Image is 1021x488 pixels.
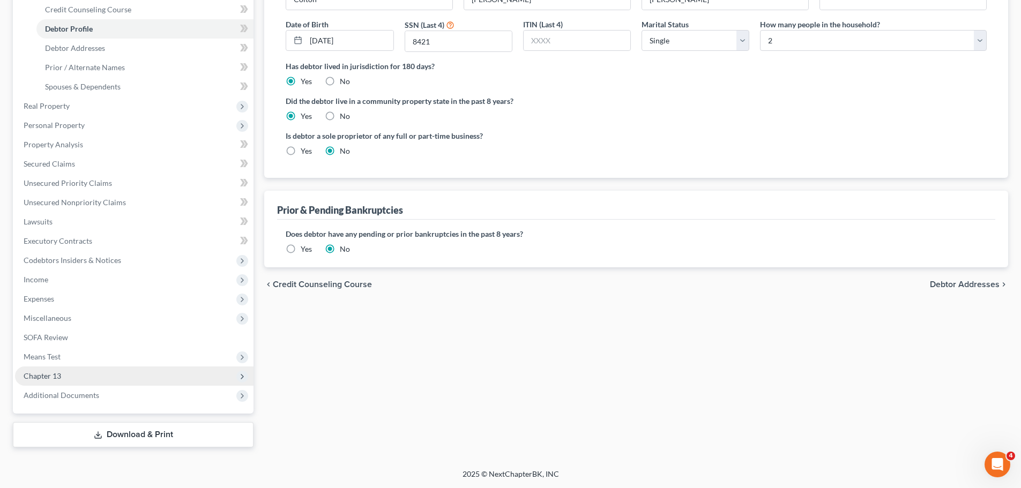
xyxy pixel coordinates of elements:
[24,236,92,245] span: Executory Contracts
[45,24,93,33] span: Debtor Profile
[45,63,125,72] span: Prior / Alternate Names
[15,135,254,154] a: Property Analysis
[760,19,880,30] label: How many people in the household?
[45,5,131,14] span: Credit Counseling Course
[524,31,630,51] input: XXXX
[24,159,75,168] span: Secured Claims
[24,294,54,303] span: Expenses
[24,333,68,342] span: SOFA Review
[24,217,53,226] span: Lawsuits
[301,76,312,87] label: Yes
[1000,280,1008,289] i: chevron_right
[523,19,563,30] label: ITIN (Last 4)
[930,280,1000,289] span: Debtor Addresses
[24,352,61,361] span: Means Test
[24,101,70,110] span: Real Property
[15,193,254,212] a: Unsecured Nonpriority Claims
[36,58,254,77] a: Prior / Alternate Names
[15,231,254,251] a: Executory Contracts
[24,391,99,400] span: Additional Documents
[340,76,350,87] label: No
[301,111,312,122] label: Yes
[24,140,83,149] span: Property Analysis
[405,19,444,31] label: SSN (Last 4)
[1007,452,1015,460] span: 4
[277,204,403,216] div: Prior & Pending Bankruptcies
[340,146,350,156] label: No
[36,39,254,58] a: Debtor Addresses
[301,146,312,156] label: Yes
[205,469,816,488] div: 2025 © NextChapterBK, INC
[264,280,273,289] i: chevron_left
[24,121,85,130] span: Personal Property
[642,19,689,30] label: Marital Status
[930,280,1008,289] button: Debtor Addresses chevron_right
[15,154,254,174] a: Secured Claims
[24,256,121,265] span: Codebtors Insiders & Notices
[340,111,350,122] label: No
[15,212,254,231] a: Lawsuits
[985,452,1010,477] iframe: Intercom live chat
[286,228,987,239] label: Does debtor have any pending or prior bankruptcies in the past 8 years?
[405,31,512,51] input: XXXX
[24,198,126,207] span: Unsecured Nonpriority Claims
[13,422,254,447] a: Download & Print
[286,95,987,107] label: Did the debtor live in a community property state in the past 8 years?
[306,31,393,51] input: MM/DD/YYYY
[286,130,631,141] label: Is debtor a sole proprietor of any full or part-time business?
[24,371,61,380] span: Chapter 13
[264,280,372,289] button: chevron_left Credit Counseling Course
[45,82,121,91] span: Spouses & Dependents
[286,61,987,72] label: Has debtor lived in jurisdiction for 180 days?
[36,19,254,39] a: Debtor Profile
[24,275,48,284] span: Income
[36,77,254,96] a: Spouses & Dependents
[24,313,71,322] span: Miscellaneous
[15,328,254,347] a: SOFA Review
[15,174,254,193] a: Unsecured Priority Claims
[273,280,372,289] span: Credit Counseling Course
[24,178,112,187] span: Unsecured Priority Claims
[340,244,350,254] label: No
[286,19,329,30] label: Date of Birth
[301,244,312,254] label: Yes
[45,43,105,52] span: Debtor Addresses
